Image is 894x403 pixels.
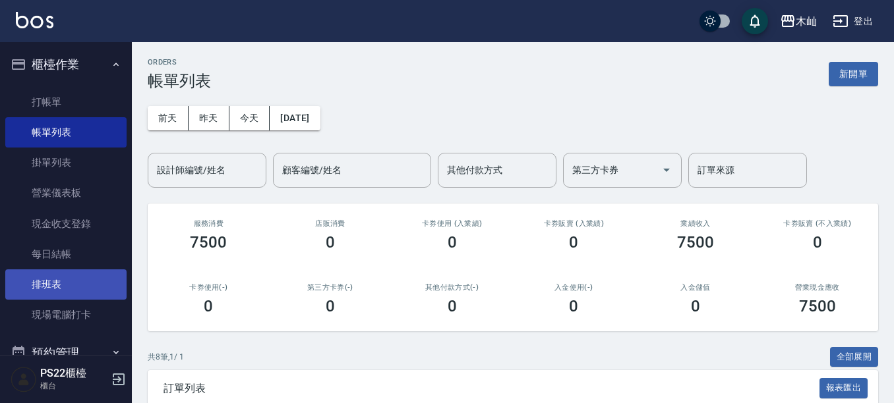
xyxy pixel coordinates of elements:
[819,378,868,398] button: 報表匯出
[829,67,878,80] a: 新開單
[148,106,189,130] button: 前天
[189,106,229,130] button: 昨天
[326,297,335,315] h3: 0
[229,106,270,130] button: 今天
[5,269,127,300] a: 排班表
[772,283,862,292] h2: 營業現金應收
[529,219,619,228] h2: 卡券販賣 (入業績)
[5,47,127,82] button: 櫃檯作業
[16,12,53,28] img: Logo
[651,219,741,228] h2: 業績收入
[651,283,741,292] h2: 入金儲值
[285,219,376,228] h2: 店販消費
[827,9,878,34] button: 登出
[742,8,768,34] button: save
[40,367,107,380] h5: PS22櫃檯
[448,233,457,252] h3: 0
[11,366,37,392] img: Person
[569,297,578,315] h3: 0
[148,351,184,363] p: 共 8 筆, 1 / 1
[407,283,497,292] h2: 其他付款方式(-)
[407,219,497,228] h2: 卡券使用 (入業績)
[819,381,868,394] a: 報表匯出
[569,233,578,252] h3: 0
[204,297,213,315] h3: 0
[829,62,878,86] button: 新開單
[691,297,700,315] h3: 0
[796,13,817,30] div: 木屾
[190,233,227,252] h3: 7500
[5,300,127,330] a: 現場電腦打卡
[40,380,107,392] p: 櫃台
[5,239,127,269] a: 每日結帳
[529,283,619,292] h2: 入金使用(-)
[148,72,211,90] h3: 帳單列表
[148,58,211,67] h2: ORDERS
[5,148,127,178] a: 掛單列表
[775,8,822,35] button: 木屾
[830,347,879,367] button: 全部展開
[677,233,714,252] h3: 7500
[448,297,457,315] h3: 0
[5,117,127,148] a: 帳單列表
[5,336,127,370] button: 預約管理
[799,297,836,315] h3: 7500
[164,219,254,228] h3: 服務消費
[813,233,822,252] h3: 0
[5,209,127,239] a: 現金收支登錄
[326,233,335,252] h3: 0
[164,283,254,292] h2: 卡券使用(-)
[5,87,127,117] a: 打帳單
[164,382,819,395] span: 訂單列表
[656,159,677,180] button: Open
[5,178,127,208] a: 營業儀表板
[772,219,862,228] h2: 卡券販賣 (不入業績)
[285,283,376,292] h2: 第三方卡券(-)
[270,106,320,130] button: [DATE]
